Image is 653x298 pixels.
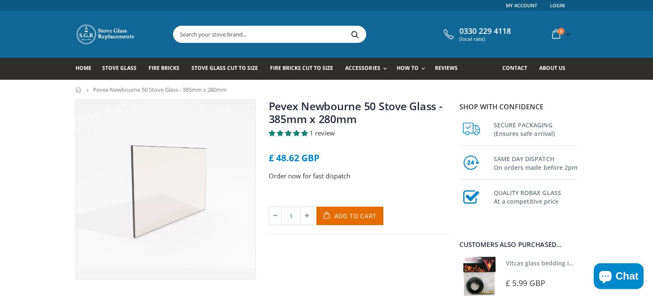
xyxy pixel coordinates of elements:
img: Rectangular_stove_glass_wider_906e9fe6-14ea-4427-a285-cdfac2f2e103_800x_crop_center.webp [76,100,255,279]
span: 0 [558,28,565,35]
a: Fire Bricks Cut To Size [270,58,340,80]
p: Shop with confidence [459,102,578,112]
span: £ 48.62 GBP [269,152,319,164]
h3: SAME DAY DISPATCH On orders made before 2pm [494,153,578,172]
span: Accessories [345,64,380,72]
span: 0330 229 4118 [459,27,511,36]
a: Fire Bricks [149,58,186,80]
span: £ 5.99 GBP [506,278,545,288]
img: Stove Glass Replacement [76,24,136,45]
a: Home [76,87,82,93]
a: About us [539,58,572,80]
a: Home [76,58,98,80]
span: 5.00 stars [269,129,310,137]
span: 1 review [310,129,335,137]
span: Fire Bricks [149,64,179,72]
a: Pevex Newbourne 50 Stove Glass - 385mm x 280mm [269,99,443,126]
span: Home [76,64,91,72]
span: Add to Cart [334,212,377,220]
a: 0330 229 4118 (local rate) [441,27,511,42]
span: How To [397,64,419,72]
span: Pevex Newbourne 50 Stove Glass - 385mm x 280mm [93,86,227,93]
h3: SECURE PACKAGING (Ensures safe arrival) [494,119,578,138]
a: Reviews [435,58,464,80]
a: Contact [502,58,534,80]
a: Accessories [345,58,391,80]
div: Customers also purchased... [459,241,578,248]
inbox-online-store-chat: Shopify online store chat [591,263,646,291]
span: Stove Glass [102,64,137,72]
button: Add to Cart [316,207,384,225]
img: Vitcas stove glass bedding in tape [459,256,499,296]
button: Search [346,26,365,42]
span: (local rate) [459,36,511,42]
span: Stove Glass Cut To Size [191,64,258,72]
h3: QUALITY ROBAX GLASS At a competitive price [494,187,578,206]
input: Search your stove brand... [173,26,462,42]
span: Contact [502,64,527,72]
span: About us [539,64,565,72]
a: Stove Glass Cut To Size [191,58,264,80]
a: How To [397,58,429,80]
span: Reviews [435,64,458,72]
a: Stove Glass [102,58,143,80]
span: Fire Bricks Cut To Size [270,64,333,72]
p: Order now for fast dispatch [269,171,449,181]
a: 0 [549,26,572,42]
